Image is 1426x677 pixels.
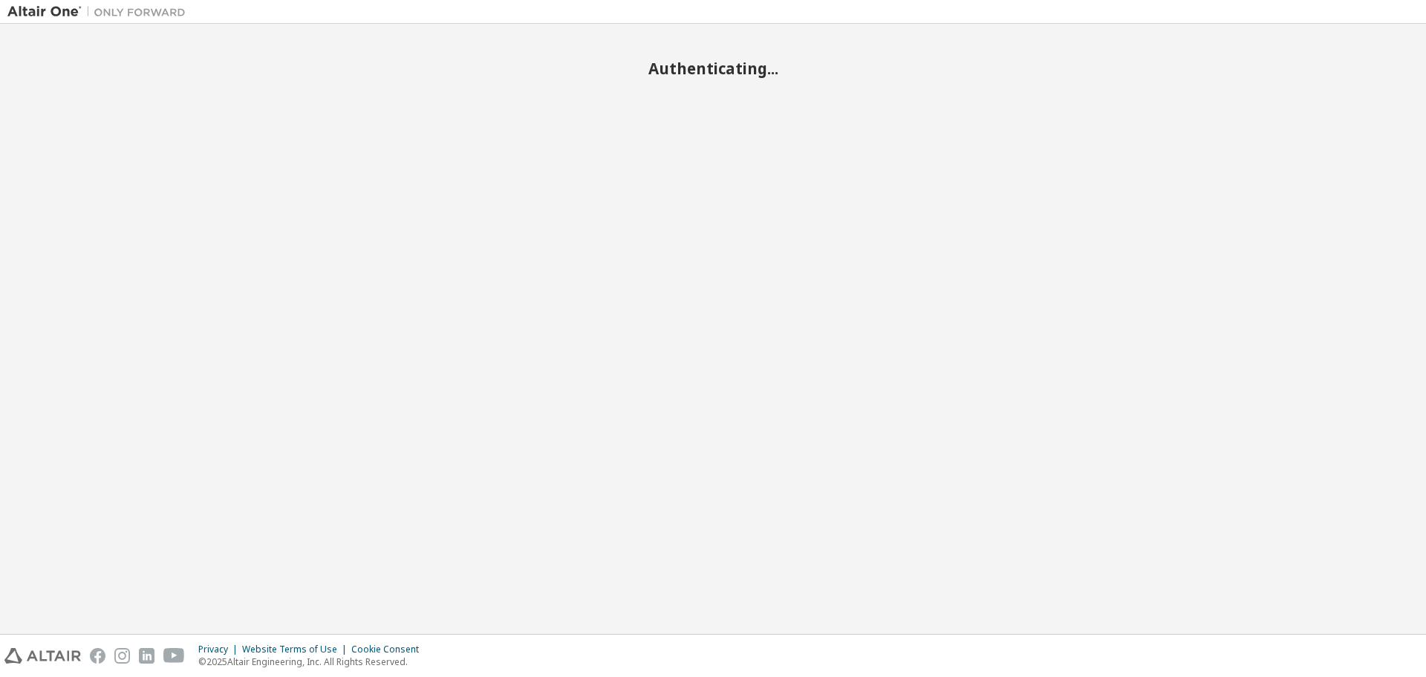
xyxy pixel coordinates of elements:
div: Privacy [198,644,242,655]
img: linkedin.svg [139,648,154,664]
img: instagram.svg [114,648,130,664]
div: Cookie Consent [351,644,428,655]
img: Altair One [7,4,193,19]
img: altair_logo.svg [4,648,81,664]
div: Website Terms of Use [242,644,351,655]
img: youtube.svg [163,648,185,664]
h2: Authenticating... [7,59,1419,78]
p: © 2025 Altair Engineering, Inc. All Rights Reserved. [198,655,428,668]
img: facebook.svg [90,648,105,664]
